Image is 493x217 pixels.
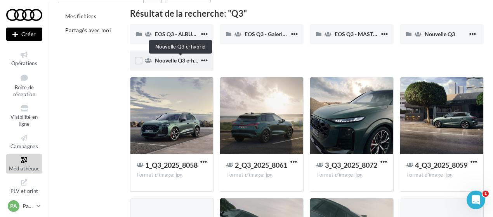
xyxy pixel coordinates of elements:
[65,13,96,19] span: Mes fichiers
[425,31,455,37] span: Nouvelle Q3
[9,165,40,172] span: Médiathèque
[65,27,111,33] span: Partagés avec moi
[316,172,387,179] div: Format d'image: jpg
[23,202,33,210] p: Partenaire Audi
[335,31,408,37] span: EOS Q3 - MASTER INTERIEUR
[145,161,198,169] span: 1_Q3_2025_8058
[226,172,297,179] div: Format d'image: jpg
[6,28,42,41] button: Créer
[325,161,377,169] span: 3_Q3_2025_8072
[6,177,42,210] a: PLV et print personnalisable
[415,161,467,169] span: 4_Q3_2025_8059
[406,172,477,179] div: Format d'image: jpg
[6,102,42,129] a: Visibilité en ligne
[6,132,42,151] a: Campagnes
[483,191,489,197] span: 1
[10,114,38,127] span: Visibilité en ligne
[235,161,287,169] span: 2_Q3_2025_8061
[6,199,42,214] a: PA Partenaire Audi
[11,60,37,66] span: Opérations
[6,71,42,99] a: Boîte de réception
[13,84,35,98] span: Boîte de réception
[6,28,42,41] div: Nouvelle campagne
[155,57,207,64] span: Nouvelle Q3 e-hybrid
[137,172,207,179] div: Format d'image: jpg
[6,154,42,173] a: Médiathèque
[130,9,484,18] div: Résultat de la recherche: "Q3"
[467,191,485,209] iframe: Intercom live chat
[10,202,17,210] span: PA
[149,40,212,54] div: Nouvelle Q3 e-hybrid
[10,143,38,149] span: Campagnes
[155,31,217,37] span: EOS Q3 - ALBUM PHOTO
[6,49,42,68] a: Opérations
[245,31,290,37] span: EOS Q3 - Galerie 2
[10,186,39,208] span: PLV et print personnalisable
